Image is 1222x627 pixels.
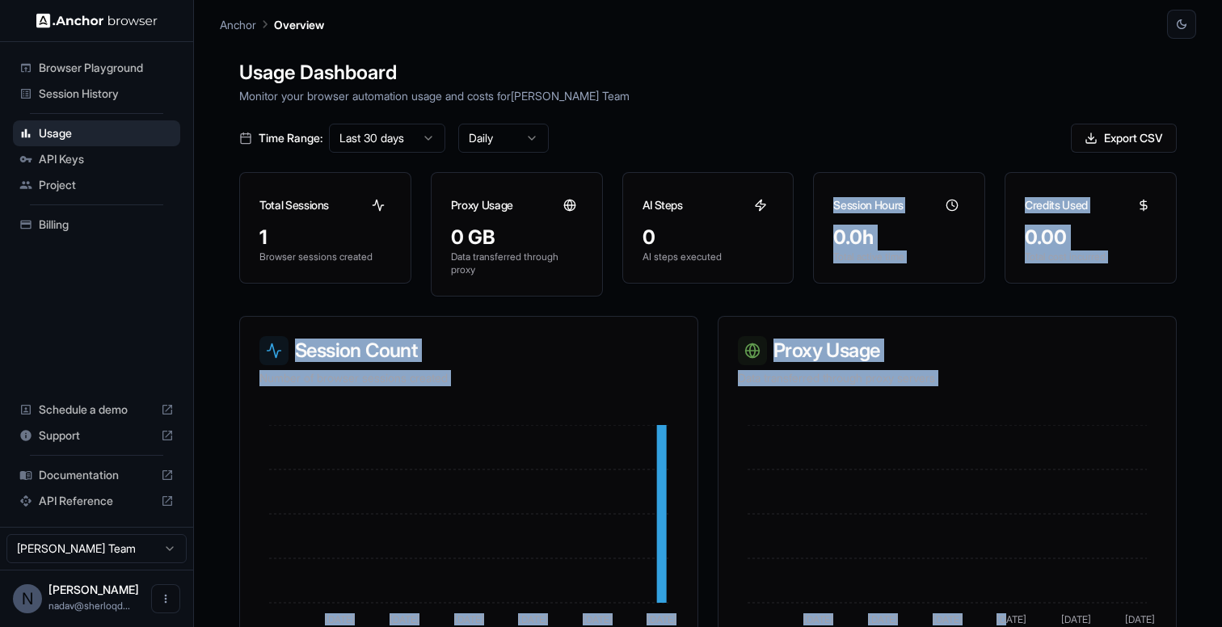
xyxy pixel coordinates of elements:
div: 1 [259,225,391,250]
span: Support [39,427,154,444]
tspan: [DATE] [997,613,1026,625]
span: Schedule a demo [39,402,154,418]
tspan: [DATE] [1061,613,1091,625]
span: Nadav Gutman [48,583,139,596]
p: Overview [274,16,324,33]
div: 0 [643,225,774,250]
tspan: [DATE] [868,613,898,625]
h3: Session Hours [833,197,903,213]
h3: Session Count [259,336,678,365]
nav: breadcrumb [220,15,324,33]
span: nadav@sherloqdata.io [48,600,130,612]
p: Data transferred through proxy [451,250,583,276]
div: 0.0h [833,225,965,250]
p: Total active time [833,250,965,263]
p: Total cost incurred [1025,250,1157,263]
div: Support [13,423,180,448]
h3: Credits Used [1025,197,1088,213]
span: Browser Playground [39,60,174,76]
h1: Usage Dashboard [239,58,1177,87]
button: Open menu [151,584,180,613]
div: Project [13,172,180,198]
div: Documentation [13,462,180,488]
p: AI steps executed [643,250,774,263]
tspan: [DATE] [647,613,676,625]
p: Monitor your browser automation usage and costs for [PERSON_NAME] Team [239,87,1177,104]
p: Anchor [220,16,256,33]
span: Billing [39,217,174,233]
div: Billing [13,212,180,238]
tspan: [DATE] [583,613,613,625]
button: Export CSV [1071,124,1177,153]
div: Session History [13,81,180,107]
img: Anchor Logo [36,13,158,28]
div: N [13,584,42,613]
h3: Proxy Usage [451,197,513,213]
tspan: [DATE] [325,613,355,625]
span: API Reference [39,493,154,509]
h3: Total Sessions [259,197,329,213]
span: Time Range: [259,130,322,146]
div: Browser Playground [13,55,180,81]
tspan: [DATE] [390,613,419,625]
span: Session History [39,86,174,102]
p: Number of browser sessions created [259,370,678,386]
div: 0 GB [451,225,583,250]
span: Documentation [39,467,154,483]
tspan: [DATE] [933,613,963,625]
tspan: [DATE] [1125,613,1155,625]
div: 0.00 [1025,225,1157,250]
h3: Proxy Usage [738,336,1157,365]
span: Project [39,177,174,193]
div: API Reference [13,488,180,514]
p: Data transferred through proxy servers [738,370,1157,386]
h3: AI Steps [643,197,683,213]
div: API Keys [13,146,180,172]
span: API Keys [39,151,174,167]
tspan: [DATE] [803,613,833,625]
div: Schedule a demo [13,397,180,423]
tspan: [DATE] [454,613,484,625]
span: Usage [39,125,174,141]
tspan: [DATE] [518,613,548,625]
div: Usage [13,120,180,146]
p: Browser sessions created [259,250,391,263]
